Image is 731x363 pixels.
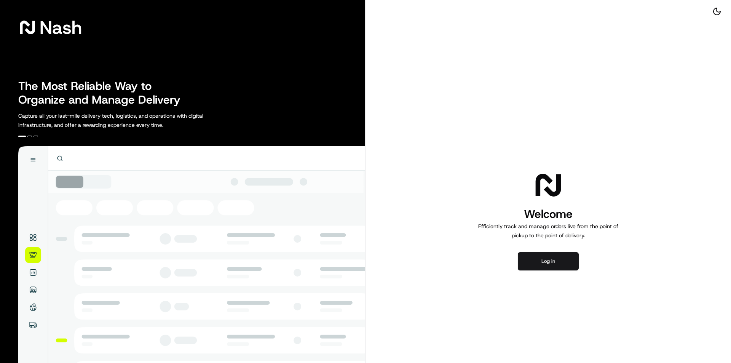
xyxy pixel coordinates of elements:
[40,20,82,35] span: Nash
[18,79,189,107] h2: The Most Reliable Way to Organize and Manage Delivery
[518,252,579,270] button: Log in
[475,222,621,240] p: Efficiently track and manage orders live from the point of pickup to the point of delivery.
[18,111,238,130] p: Capture all your last-mile delivery tech, logistics, and operations with digital infrastructure, ...
[475,206,621,222] h1: Welcome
